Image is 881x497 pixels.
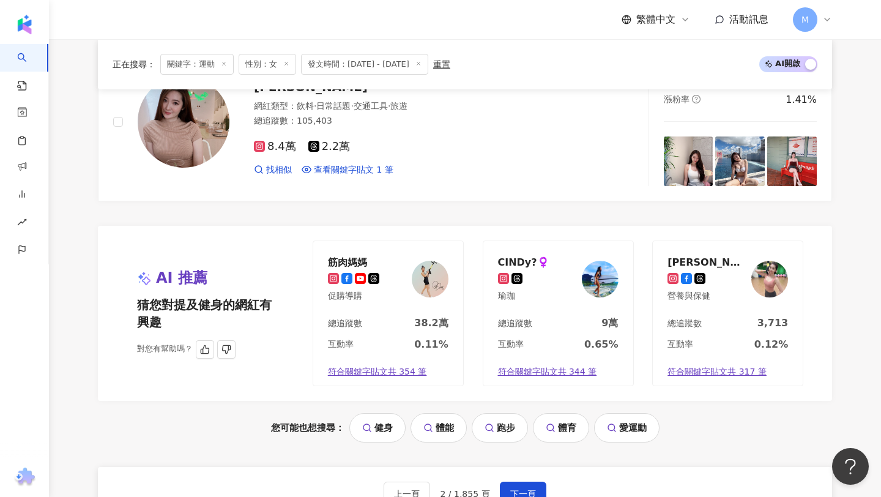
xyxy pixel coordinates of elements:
[302,164,393,176] a: 查看關鍵字貼文 1 筆
[832,448,869,485] iframe: Help Scout Beacon - Open
[98,43,832,201] a: KOL Avatar[PERSON_NAME]網紅類型：飲料·日常話題·交通工具·旅遊總追蹤數：105,4038.4萬2.2萬找相似查看關鍵字貼文 1 筆互動率question-circle2....
[483,359,633,386] a: 符合關鍵字貼文共 344 筆
[582,261,619,297] img: KOL Avatar
[664,136,713,186] img: post-image
[137,296,279,331] span: 猜您對提及健身的網紅有興趣
[308,140,351,153] span: 2.2萬
[314,164,393,176] span: 查看關鍵字貼文 1 筆
[354,101,388,111] span: 交通工具
[316,101,351,111] span: 日常話題
[533,413,589,443] a: 體育
[301,54,428,75] span: 發文時間：[DATE] - [DATE]
[254,140,296,153] span: 8.4萬
[412,261,448,297] img: KOL Avatar
[786,93,817,106] div: 1.41%
[156,268,207,289] span: AI 推薦
[667,366,767,378] span: 符合關鍵字貼文共 317 筆
[266,164,292,176] span: 找相似
[113,59,155,69] span: 正在搜尋 ：
[349,413,406,443] a: 健身
[239,54,296,75] span: 性別：女
[17,44,42,92] a: search
[584,338,619,351] div: 0.65%
[498,366,597,378] span: 符合關鍵字貼文共 344 筆
[314,101,316,111] span: ·
[390,101,407,111] span: 旅遊
[254,164,292,176] a: 找相似
[757,316,789,330] div: 3,713
[328,338,354,351] div: 互動率
[98,413,832,443] div: 您可能也想搜尋：
[13,468,37,487] img: chrome extension
[751,261,788,297] img: KOL Avatar
[729,13,768,25] span: 活動訊息
[767,136,817,186] img: post-image
[667,338,693,351] div: 互動率
[411,413,467,443] a: 體能
[328,318,362,330] div: 總追蹤數
[498,318,532,330] div: 總追蹤數
[297,101,314,111] span: 飲料
[664,94,690,104] span: 漲粉率
[472,413,528,443] a: 跑步
[653,359,803,386] a: 符合關鍵字貼文共 317 筆
[801,13,809,26] span: M
[692,95,701,103] span: question-circle
[594,413,660,443] a: 愛運動
[17,210,27,237] span: rise
[15,15,34,34] img: logo icon
[414,316,448,330] div: 38.2萬
[433,59,450,69] div: 重置
[388,101,390,111] span: ·
[254,80,368,94] span: [PERSON_NAME]
[160,54,234,75] span: 關鍵字：運動
[667,290,747,302] div: 營養與保健
[498,256,549,268] div: CINDy?‍♀️
[137,340,236,359] div: 對您有幫助嗎？
[313,241,464,386] a: 筋肉媽媽促購導購KOL Avatar總追蹤數38.2萬互動率0.11%符合關鍵字貼文共 354 筆
[313,359,463,386] a: 符合關鍵字貼文共 354 筆
[254,115,595,127] div: 總追蹤數 ： 105,403
[498,290,549,302] div: 瑜珈
[715,136,765,186] img: post-image
[667,318,702,330] div: 總追蹤數
[636,13,675,26] span: 繁體中文
[254,100,595,113] div: 網紅類型 ：
[667,256,747,268] div: 張惠婷
[328,256,379,268] div: 筋肉媽媽
[601,316,618,330] div: 9萬
[138,76,229,168] img: KOL Avatar
[754,338,789,351] div: 0.12%
[652,241,803,386] a: [PERSON_NAME]營養與保健KOL Avatar總追蹤數3,713互動率0.12%符合關鍵字貼文共 317 筆
[328,290,379,302] div: 促購導購
[414,338,448,351] div: 0.11%
[483,241,634,386] a: CINDy?‍♀️瑜珈KOL Avatar總追蹤數9萬互動率0.65%符合關鍵字貼文共 344 筆
[498,338,524,351] div: 互動率
[351,101,353,111] span: ·
[328,366,427,378] span: 符合關鍵字貼文共 354 筆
